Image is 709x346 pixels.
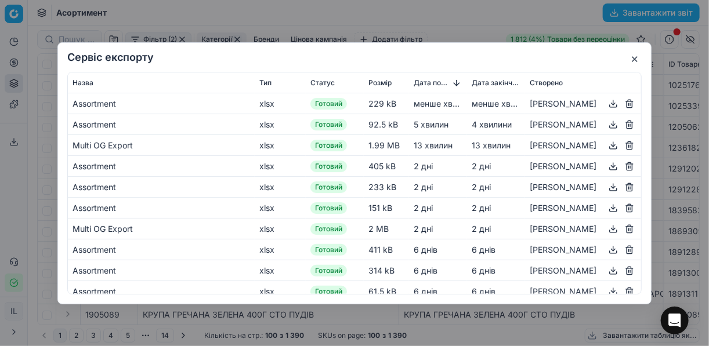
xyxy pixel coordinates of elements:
[530,284,636,298] div: [PERSON_NAME]
[310,265,347,276] span: Готовий
[73,97,250,109] div: Assortment
[530,221,636,235] div: [PERSON_NAME]
[414,78,451,87] span: Дата початку
[259,264,301,276] div: xlsx
[530,180,636,194] div: [PERSON_NAME]
[259,97,301,109] div: xlsx
[530,201,636,214] div: [PERSON_NAME]
[414,286,437,296] span: 6 днів
[530,159,636,173] div: [PERSON_NAME]
[259,78,272,87] span: Тип
[368,97,404,109] div: 229 kB
[414,223,433,233] span: 2 днi
[73,139,250,151] div: Multi OG Export
[259,202,301,213] div: xlsx
[67,52,642,63] h2: Сервіс експорту
[73,285,250,297] div: Assortment
[310,181,347,193] span: Готовий
[414,119,448,129] span: 5 хвилин
[472,244,495,254] span: 6 днів
[414,161,433,170] span: 2 днi
[368,243,404,255] div: 411 kB
[73,118,250,130] div: Assortment
[414,265,437,275] span: 6 днів
[451,77,462,88] button: Sorted by Дата початку descending
[368,160,404,172] div: 405 kB
[73,78,93,87] span: Назва
[259,139,301,151] div: xlsx
[472,286,495,296] span: 6 днів
[259,118,301,130] div: xlsx
[259,160,301,172] div: xlsx
[73,160,250,172] div: Assortment
[472,202,491,212] span: 2 днi
[73,181,250,192] div: Assortment
[310,244,347,256] span: Готовий
[73,264,250,276] div: Assortment
[472,119,512,129] span: 4 хвилини
[414,244,437,254] span: 6 днів
[472,265,495,275] span: 6 днів
[530,78,563,87] span: Створено
[472,98,534,108] span: менше хвилини
[73,223,250,234] div: Multi OG Export
[310,161,347,172] span: Готовий
[530,242,636,256] div: [PERSON_NAME]
[310,223,347,235] span: Готовий
[414,202,433,212] span: 2 днi
[472,140,511,150] span: 13 хвилин
[259,223,301,234] div: xlsx
[530,117,636,131] div: [PERSON_NAME]
[368,285,404,297] div: 61.5 kB
[368,202,404,213] div: 151 kB
[472,78,520,87] span: Дата закінчення
[259,285,301,297] div: xlsx
[368,139,404,151] div: 1.99 MB
[368,223,404,234] div: 2 MB
[259,243,301,255] div: xlsx
[73,202,250,213] div: Assortment
[310,286,347,297] span: Готовий
[310,202,347,214] span: Готовий
[530,263,636,277] div: [PERSON_NAME]
[472,181,491,191] span: 2 днi
[472,161,491,170] span: 2 днi
[73,243,250,255] div: Assortment
[414,140,453,150] span: 13 хвилин
[368,118,404,130] div: 92.5 kB
[259,181,301,192] div: xlsx
[368,181,404,192] div: 233 kB
[472,223,491,233] span: 2 днi
[310,119,347,130] span: Готовий
[414,181,433,191] span: 2 днi
[310,78,335,87] span: Статус
[310,98,347,110] span: Готовий
[414,98,476,108] span: менше хвилини
[368,264,404,276] div: 314 kB
[530,96,636,110] div: [PERSON_NAME]
[310,140,347,151] span: Готовий
[530,138,636,152] div: [PERSON_NAME]
[368,78,392,87] span: Розмір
